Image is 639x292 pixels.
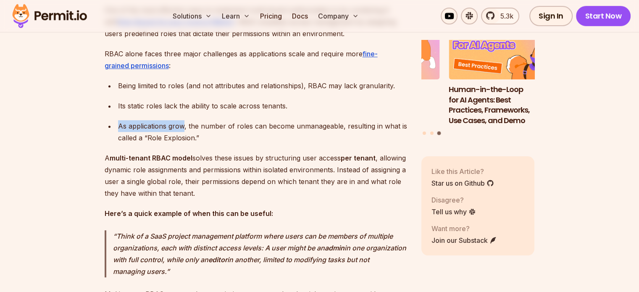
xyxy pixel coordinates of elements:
div: As applications grow, the number of roles can become unmanageable, resulting in what is called a ... [118,120,408,144]
a: Docs [289,8,311,24]
div: Being limited to roles (and not attributes and relationships), RBAC may lack granularity. [118,80,408,92]
p: Like this Article? [431,166,494,176]
button: Learn [218,8,253,24]
strong: multi-tenant RBAC model [110,154,192,162]
a: Join our Substack [431,235,497,245]
a: Pricing [257,8,285,24]
p: Disagree? [431,195,476,205]
a: Star us on Github [431,178,494,188]
p: A solves these issues by structuring user access , allowing dynamic role assignments and permissi... [105,152,408,199]
img: Permit logo [8,2,91,30]
a: Human-in-the-Loop for AI Agents: Best Practices, Frameworks, Use Cases, and DemoHuman-in-the-Loop... [449,16,562,126]
strong: Here’s a quick example of when this can be useful: [105,209,273,218]
h3: Why JWTs Can’t Handle AI Agent Access [326,84,440,105]
button: Go to slide 3 [437,132,441,135]
p: Want more? [431,224,497,234]
li: 3 of 3 [449,16,562,126]
strong: admin [325,244,344,252]
strong: per tenant [341,154,376,162]
strong: editor [208,255,227,264]
a: 5.3k [481,8,519,24]
li: 2 of 3 [326,16,440,126]
p: RBAC alone faces three major challenges as applications scale and require more : [105,48,408,71]
div: Its static roles lack the ability to scale across tenants. [118,100,408,112]
h3: Human-in-the-Loop for AI Agents: Best Practices, Frameworks, Use Cases, and Demo [449,84,562,126]
img: Human-in-the-Loop for AI Agents: Best Practices, Frameworks, Use Cases, and Demo [449,16,562,80]
button: Solutions [169,8,215,24]
img: Why JWTs Can’t Handle AI Agent Access [326,16,440,80]
a: Start Now [576,6,631,26]
button: Go to slide 2 [430,132,434,135]
p: Think of a SaaS project management platform where users can be members of multiple organizations,... [113,230,408,277]
button: Company [315,8,362,24]
a: Sign In [529,6,573,26]
button: Go to slide 1 [423,132,426,135]
a: Tell us why [431,207,476,217]
div: Posts [421,16,535,137]
span: 5.3k [495,11,513,21]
